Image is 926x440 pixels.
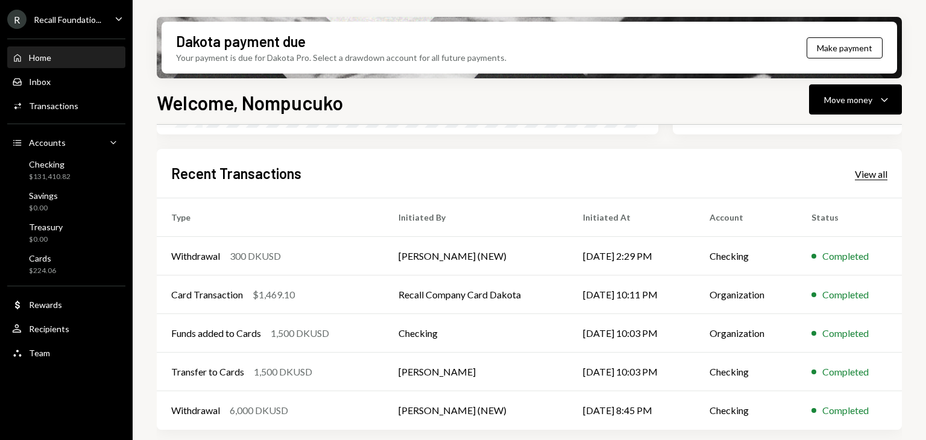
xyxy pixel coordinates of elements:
[824,93,872,106] div: Move money
[7,250,125,278] a: Cards$224.06
[157,90,343,115] h1: Welcome, Nompucuko
[271,326,329,341] div: 1,500 DKUSD
[29,348,50,358] div: Team
[7,95,125,116] a: Transactions
[230,249,281,263] div: 300 DKUSD
[384,237,569,275] td: [PERSON_NAME] (NEW)
[384,275,569,314] td: Recall Company Card Dakota
[7,10,27,29] div: R
[809,84,902,115] button: Move money
[695,198,797,237] th: Account
[171,326,261,341] div: Funds added to Cards
[7,187,125,216] a: Savings$0.00
[176,51,506,64] div: Your payment is due for Dakota Pro. Select a drawdown account for all future payments.
[29,234,63,245] div: $0.00
[29,77,51,87] div: Inbox
[29,52,51,63] div: Home
[7,342,125,363] a: Team
[569,391,694,430] td: [DATE] 8:45 PM
[171,249,220,263] div: Withdrawal
[7,131,125,153] a: Accounts
[7,318,125,339] a: Recipients
[569,198,694,237] th: Initiated At
[569,275,694,314] td: [DATE] 10:11 PM
[29,222,63,232] div: Treasury
[797,198,902,237] th: Status
[253,288,295,302] div: $1,469.10
[230,403,288,418] div: 6,000 DKUSD
[176,31,306,51] div: Dakota payment due
[7,156,125,184] a: Checking$131,410.82
[855,168,887,180] div: View all
[384,353,569,391] td: [PERSON_NAME]
[384,391,569,430] td: [PERSON_NAME] (NEW)
[254,365,312,379] div: 1,500 DKUSD
[384,314,569,353] td: Checking
[7,46,125,68] a: Home
[695,275,797,314] td: Organization
[822,403,869,418] div: Completed
[7,218,125,247] a: Treasury$0.00
[384,198,569,237] th: Initiated By
[807,37,883,58] button: Make payment
[7,294,125,315] a: Rewards
[7,71,125,92] a: Inbox
[569,237,694,275] td: [DATE] 2:29 PM
[695,237,797,275] td: Checking
[695,353,797,391] td: Checking
[822,288,869,302] div: Completed
[29,190,58,201] div: Savings
[569,314,694,353] td: [DATE] 10:03 PM
[29,172,71,182] div: $131,410.82
[822,249,869,263] div: Completed
[29,253,56,263] div: Cards
[822,365,869,379] div: Completed
[29,101,78,111] div: Transactions
[29,324,69,334] div: Recipients
[34,14,101,25] div: Recall Foundatio...
[29,266,56,276] div: $224.06
[29,300,62,310] div: Rewards
[695,314,797,353] td: Organization
[29,159,71,169] div: Checking
[171,403,220,418] div: Withdrawal
[171,365,244,379] div: Transfer to Cards
[171,288,243,302] div: Card Transaction
[855,167,887,180] a: View all
[822,326,869,341] div: Completed
[29,203,58,213] div: $0.00
[29,137,66,148] div: Accounts
[695,391,797,430] td: Checking
[171,163,301,183] h2: Recent Transactions
[157,198,384,237] th: Type
[569,353,694,391] td: [DATE] 10:03 PM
